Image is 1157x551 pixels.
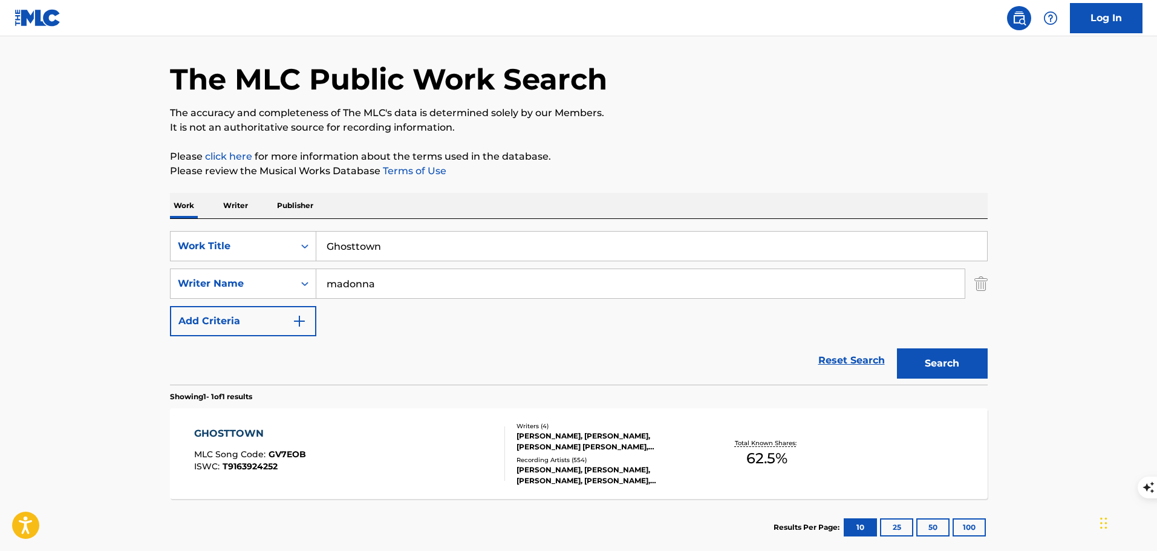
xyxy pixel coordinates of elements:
p: Work [170,193,198,218]
span: MLC Song Code : [194,449,269,460]
a: Log In [1070,3,1142,33]
span: ISWC : [194,461,223,472]
p: It is not an authoritative source for recording information. [170,120,988,135]
p: Please for more information about the terms used in the database. [170,149,988,164]
a: click here [205,151,252,162]
p: Showing 1 - 1 of 1 results [170,391,252,402]
button: 50 [916,518,950,536]
a: GHOSTTOWNMLC Song Code:GV7EOBISWC:T9163924252Writers (4)[PERSON_NAME], [PERSON_NAME], [PERSON_NAM... [170,408,988,499]
iframe: Chat Widget [1097,493,1157,551]
p: Writer [220,193,252,218]
img: 9d2ae6d4665cec9f34b9.svg [292,314,307,328]
button: 100 [953,518,986,536]
img: Delete Criterion [974,269,988,299]
a: Terms of Use [380,165,446,177]
form: Search Form [170,231,988,385]
img: search [1012,11,1026,25]
div: [PERSON_NAME], [PERSON_NAME], [PERSON_NAME] [PERSON_NAME], [PERSON_NAME] [517,431,699,452]
span: T9163924252 [223,461,278,472]
a: Reset Search [812,347,891,374]
button: 10 [844,518,877,536]
button: 25 [880,518,913,536]
p: Results Per Page: [774,522,842,533]
img: help [1043,11,1058,25]
div: Recording Artists ( 554 ) [517,455,699,465]
div: Drag [1100,505,1107,541]
span: GV7EOB [269,449,306,460]
img: MLC Logo [15,9,61,27]
p: Publisher [273,193,317,218]
div: Writers ( 4 ) [517,422,699,431]
div: Help [1038,6,1063,30]
button: Search [897,348,988,379]
p: Please review the Musical Works Database [170,164,988,178]
button: Add Criteria [170,306,316,336]
span: 62.5 % [746,448,787,469]
div: [PERSON_NAME], [PERSON_NAME], [PERSON_NAME], [PERSON_NAME], [PERSON_NAME], [PERSON_NAME], [PERSON... [517,465,699,486]
a: Public Search [1007,6,1031,30]
p: Total Known Shares: [735,439,800,448]
h1: The MLC Public Work Search [170,61,607,97]
p: The accuracy and completeness of The MLC's data is determined solely by our Members. [170,106,988,120]
div: GHOSTTOWN [194,426,306,441]
div: Work Title [178,239,287,253]
div: Writer Name [178,276,287,291]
